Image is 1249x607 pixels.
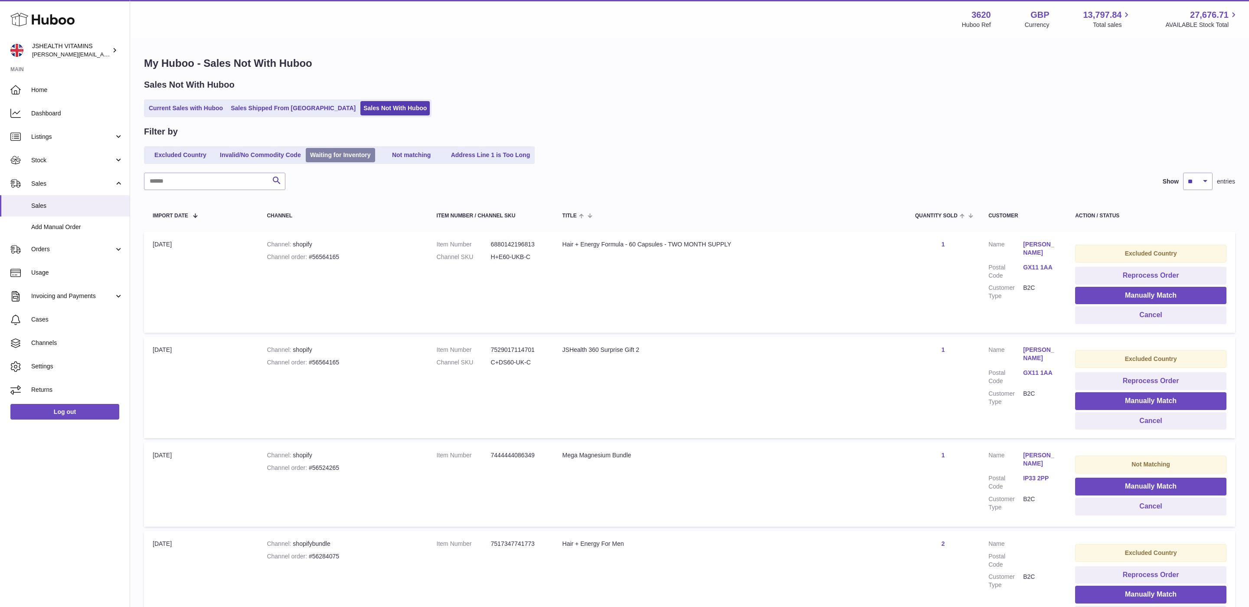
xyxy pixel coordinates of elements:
strong: Channel order [267,253,309,260]
div: JSHealth 360 Surprise Gift 2 [562,346,898,354]
strong: Channel [267,540,293,547]
strong: Channel [267,241,293,248]
dt: Item Number [437,240,491,249]
dt: Postal Code [988,369,1023,385]
dt: Customer Type [988,573,1023,589]
span: Invoicing and Payments [31,292,114,300]
a: Sales Shipped From [GEOGRAPHIC_DATA] [228,101,359,115]
span: Stock [31,156,114,164]
img: francesca@jshealthvitamins.com [10,44,23,57]
td: [DATE] [144,337,258,438]
dd: B2C [1023,390,1058,406]
span: Settings [31,362,123,371]
strong: Excluded Country [1125,549,1177,556]
dd: H+E60-UKB-C [491,253,545,261]
dt: Channel SKU [437,358,491,367]
button: Manually Match [1075,287,1226,305]
div: Hair + Energy Formula - 60 Capsules - TWO MONTH SUPPLY [562,240,898,249]
dt: Item Number [437,451,491,459]
dd: 6880142196813 [491,240,545,249]
a: Sales Not With Huboo [360,101,430,115]
button: Reprocess Order [1075,566,1226,584]
button: Reprocess Order [1075,267,1226,285]
span: AVAILABLE Stock Total [1165,21,1239,29]
button: Manually Match [1075,478,1226,495]
span: [PERSON_NAME][EMAIL_ADDRESS][DOMAIN_NAME] [32,51,174,58]
strong: Channel order [267,553,309,560]
div: Customer [988,213,1058,219]
dd: 7444444086349 [491,451,545,459]
strong: Excluded Country [1125,250,1177,257]
a: [PERSON_NAME] [1023,451,1058,468]
span: Home [31,86,123,94]
a: GX11 1AA [1023,263,1058,272]
span: 27,676.71 [1190,9,1229,21]
span: 13,797.84 [1083,9,1121,21]
h2: Sales Not With Huboo [144,79,235,91]
h1: My Huboo - Sales Not With Huboo [144,56,1235,70]
dt: Name [988,240,1023,259]
strong: Not Matching [1131,461,1170,468]
button: Cancel [1075,412,1226,430]
dd: B2C [1023,495,1058,512]
dt: Name [988,540,1023,548]
span: Title [562,213,577,219]
a: GX11 1AA [1023,369,1058,377]
dd: 7517347741773 [491,540,545,548]
div: Action / Status [1075,213,1226,219]
span: Channels [31,339,123,347]
div: #56524265 [267,464,419,472]
a: Not matching [377,148,446,162]
a: Address Line 1 is Too Long [448,148,533,162]
a: 13,797.84 Total sales [1083,9,1131,29]
span: Dashboard [31,109,123,118]
strong: Excluded Country [1125,355,1177,362]
button: Cancel [1075,306,1226,324]
a: 27,676.71 AVAILABLE Stock Total [1165,9,1239,29]
a: Excluded Country [146,148,215,162]
span: Orders [31,245,114,253]
div: shopify [267,240,419,249]
div: Channel [267,213,419,219]
dd: B2C [1023,284,1058,300]
div: #56284075 [267,552,419,561]
label: Show [1163,177,1179,186]
a: 1 [942,346,945,353]
dt: Item Number [437,346,491,354]
span: Usage [31,269,123,277]
span: Returns [31,386,123,394]
dt: Name [988,346,1023,364]
div: Currency [1025,21,1050,29]
dt: Postal Code [988,552,1023,569]
a: IP33 2PP [1023,474,1058,482]
dt: Item Number [437,540,491,548]
div: #56564165 [267,358,419,367]
a: Log out [10,404,119,420]
h2: Filter by [144,126,178,138]
dt: Postal Code [988,474,1023,491]
div: Hair + Energy For Men [562,540,898,548]
span: Quantity Sold [915,213,958,219]
span: Sales [31,202,123,210]
button: Manually Match [1075,392,1226,410]
div: shopify [267,451,419,459]
button: Reprocess Order [1075,372,1226,390]
span: Add Manual Order [31,223,123,231]
button: Cancel [1075,498,1226,515]
a: [PERSON_NAME] [1023,346,1058,362]
dd: C+DS60-UK-C [491,358,545,367]
span: Total sales [1093,21,1131,29]
span: Cases [31,315,123,324]
a: 1 [942,241,945,248]
a: 1 [942,452,945,459]
strong: Channel [267,452,293,459]
dt: Channel SKU [437,253,491,261]
a: [PERSON_NAME] [1023,240,1058,257]
div: #56564165 [267,253,419,261]
td: [DATE] [144,232,258,333]
div: shopifybundle [267,540,419,548]
dt: Name [988,451,1023,470]
dt: Customer Type [988,390,1023,406]
a: Invalid/No Commodity Code [217,148,304,162]
dt: Customer Type [988,284,1023,300]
